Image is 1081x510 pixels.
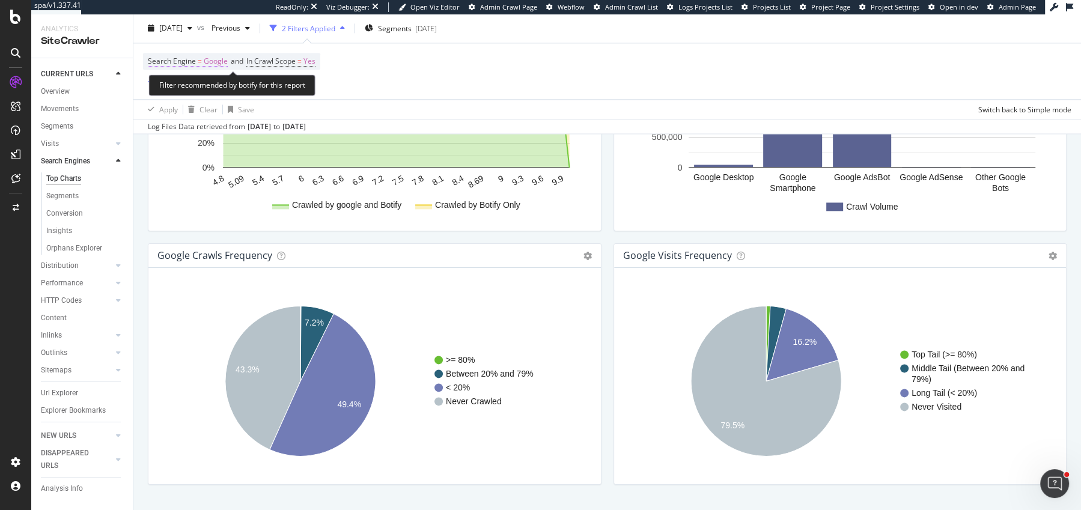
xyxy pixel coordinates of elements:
div: DISAPPEARED URLS [41,447,102,472]
div: Orphans Explorer [46,242,102,255]
a: Content [41,312,124,324]
text: 6 [297,173,306,184]
span: Yes [303,53,315,70]
text: 7.2% [305,318,324,327]
button: Segments[DATE] [360,19,442,38]
a: Url Explorer [41,387,124,399]
span: Previous [207,23,240,34]
span: Admin Page [999,2,1036,11]
a: Admin Crawl Page [469,2,537,12]
div: Visits [41,138,59,150]
span: Projects List [753,2,791,11]
div: Segments [46,190,79,202]
text: 20% [198,138,215,148]
a: Admin Page [987,2,1036,12]
a: Analysis Info [41,482,124,495]
text: 8.69 [466,173,486,190]
span: Google [204,53,228,70]
div: [DATE] [248,122,271,133]
h4: google Crawls Frequency [157,247,272,264]
button: Add Filter [143,76,191,90]
text: Long Tail (< 20%) [912,388,977,398]
a: Outlinks [41,347,112,359]
text: Crawled by Botify Only [435,200,520,210]
div: Top Charts [46,172,81,185]
a: Project Settings [859,2,919,12]
div: Viz Debugger: [326,2,370,12]
button: Save [223,100,254,120]
text: 0 [677,163,682,172]
a: CURRENT URLS [41,68,112,80]
a: Top Charts [46,172,124,185]
div: Inlinks [41,329,62,342]
text: Top Tail (>= 80%) [912,350,977,359]
text: Google AdSense [900,172,963,182]
text: Google [779,172,806,182]
a: Search Engines [41,155,112,168]
div: Insights [46,225,72,237]
text: 7.8 [410,173,425,187]
div: Explorer Bookmarks [41,404,106,417]
a: Conversion [46,207,124,220]
text: 6.9 [350,173,365,187]
div: [DATE] [282,122,306,133]
text: Google AdsBot [833,172,890,182]
a: Segments [46,190,124,202]
a: Webflow [546,2,585,12]
span: In Crawl Scope [246,56,296,67]
a: Distribution [41,260,112,272]
div: 2 Filters Applied [282,23,335,34]
text: Crawl Volume [846,202,898,211]
span: Segments [378,23,412,34]
text: 5.4 [251,173,266,187]
div: Filter recommended by botify for this report [149,74,315,96]
div: [DATE] [415,23,437,34]
div: ReadOnly: [276,2,308,12]
text: Between 20% and 79% [446,369,534,378]
a: Orphans Explorer [46,242,124,255]
text: 6.3 [311,173,326,187]
text: 0% [202,163,215,172]
div: Url Explorer [41,387,78,399]
text: 43.3% [236,365,260,374]
span: 2025 Sep. 8th [159,23,183,34]
text: 5.7 [270,173,285,187]
span: Open Viz Editor [410,2,460,11]
a: Admin Crawl List [594,2,658,12]
div: Search Engines [41,155,90,168]
div: Movements [41,103,79,115]
div: Log Files Data retrieved from to [148,122,306,133]
text: 500,000 [651,132,682,142]
div: Analysis Info [41,482,83,495]
text: 7.2 [370,173,385,187]
text: 49.4% [337,399,361,408]
button: [DATE] [143,19,197,38]
button: Apply [143,100,178,120]
text: 5.09 [227,173,246,190]
button: Clear [183,100,218,120]
a: NEW URLS [41,430,112,442]
a: DISAPPEARED URLS [41,447,112,472]
text: Never Visited [912,402,961,411]
a: Movements [41,103,124,115]
div: Sitemaps [41,364,72,377]
text: 9.9 [550,173,565,187]
text: 9 [496,173,505,184]
div: A chart. [158,287,591,475]
span: Search Engine [148,56,196,67]
svg: A chart. [624,287,1057,475]
text: Never Crawled [446,396,502,406]
a: HTTP Codes [41,294,112,307]
text: 7.5 [391,173,406,187]
a: Insights [46,225,124,237]
i: Options [583,252,592,260]
text: 9.6 [530,173,545,187]
a: Open in dev [928,2,978,12]
div: CURRENT URLS [41,68,93,80]
span: = [297,56,302,67]
a: Overview [41,85,124,98]
a: Segments [41,120,124,133]
h4: google Visits Frequency [623,247,732,264]
text: 16.2% [793,337,817,347]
